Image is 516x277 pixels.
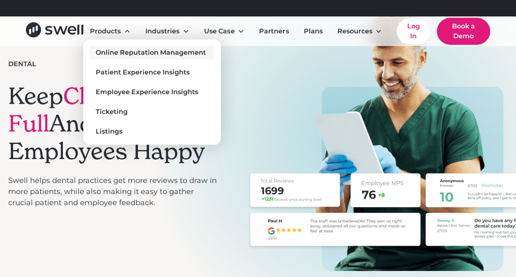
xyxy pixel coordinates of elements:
[90,46,214,59] a: Online Reputation Management
[90,26,121,36] div: Products
[139,23,196,39] div: Industries
[204,26,234,36] div: Use Case
[90,125,214,138] a: Listings
[437,18,491,45] a: Book a Demo
[96,107,128,117] div: Ticketing
[145,26,179,36] div: Industries
[397,18,430,44] a: Log In
[96,48,206,58] div: Online Reputation Management
[90,105,214,118] a: Ticketing
[90,85,214,99] a: Employee Experience Insights
[96,87,198,97] div: Employee Experience Insights
[8,82,218,165] h1: Keep And Employees Happy
[337,26,372,36] div: Resources
[83,39,220,145] nav: Products
[197,23,251,39] div: Use Case
[96,127,122,136] div: Listings
[90,66,214,79] a: Patient Experience Insights
[8,175,218,208] p: Swell helps dental practices get more reviews to draw in more patients, while also making it easy...
[96,67,190,77] div: Patient Experience Insights
[8,59,36,69] div: Dental
[252,23,295,39] a: Partners
[8,81,135,138] span: Chairs Full
[330,23,388,39] div: Resources
[83,23,137,39] div: Products
[297,23,329,39] a: Plans
[26,22,84,40] a: home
